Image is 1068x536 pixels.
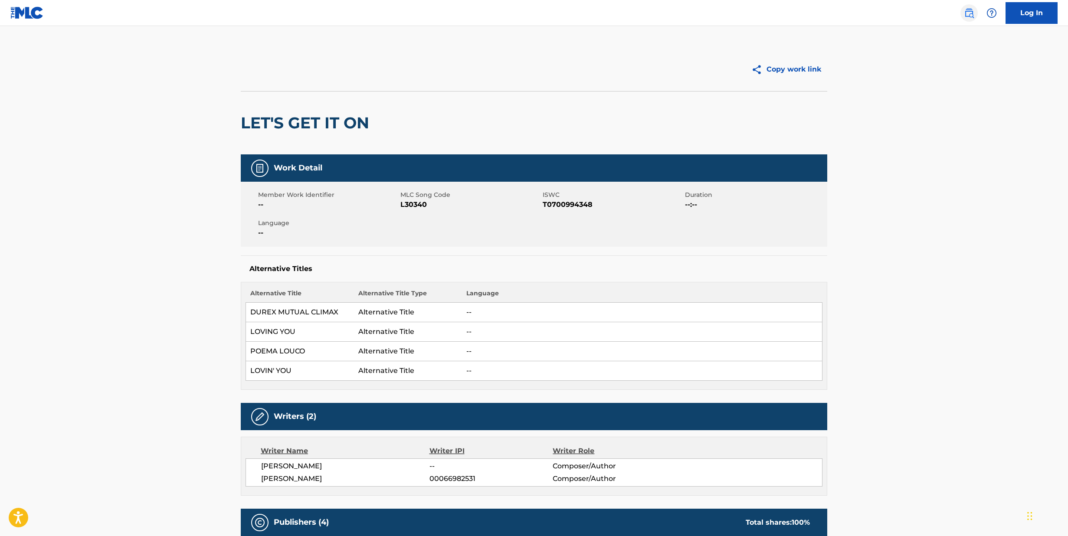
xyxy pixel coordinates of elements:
[983,4,1000,22] div: Help
[746,517,810,528] div: Total shares:
[429,461,553,471] span: --
[354,322,462,342] td: Alternative Title
[960,4,978,22] a: Public Search
[255,517,265,528] img: Publishers
[792,518,810,526] span: 100 %
[261,474,429,484] span: [PERSON_NAME]
[274,517,329,527] h5: Publishers (4)
[258,219,398,228] span: Language
[246,289,354,303] th: Alternative Title
[685,199,825,210] span: --:--
[10,7,44,19] img: MLC Logo
[964,8,974,18] img: search
[246,322,354,342] td: LOVING YOU
[258,199,398,210] span: --
[274,163,322,173] h5: Work Detail
[553,474,665,484] span: Composer/Author
[986,8,997,18] img: help
[246,342,354,361] td: POEMA LOUCO
[429,474,553,484] span: 00066982531
[261,461,429,471] span: [PERSON_NAME]
[1006,2,1058,24] a: Log In
[1025,494,1068,536] iframe: Chat Widget
[246,303,354,322] td: DUREX MUTUAL CLIMAX
[429,446,553,456] div: Writer IPI
[553,461,665,471] span: Composer/Author
[261,446,429,456] div: Writer Name
[462,289,822,303] th: Language
[249,265,819,273] h5: Alternative Titles
[543,199,683,210] span: T0700994348
[745,59,827,80] button: Copy work link
[685,190,825,199] span: Duration
[553,446,665,456] div: Writer Role
[354,289,462,303] th: Alternative Title Type
[543,190,683,199] span: ISWC
[400,199,541,210] span: L30340
[255,412,265,422] img: Writers
[751,64,767,75] img: Copy work link
[274,412,316,422] h5: Writers (2)
[246,361,354,381] td: LOVIN' YOU
[255,163,265,173] img: Work Detail
[354,361,462,381] td: Alternative Title
[258,190,398,199] span: Member Work Identifier
[462,361,822,381] td: --
[241,113,373,133] h2: LET'S GET IT ON
[462,322,822,342] td: --
[462,303,822,322] td: --
[258,228,398,238] span: --
[354,303,462,322] td: Alternative Title
[400,190,541,199] span: MLC Song Code
[462,342,822,361] td: --
[354,342,462,361] td: Alternative Title
[1027,503,1032,529] div: Drag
